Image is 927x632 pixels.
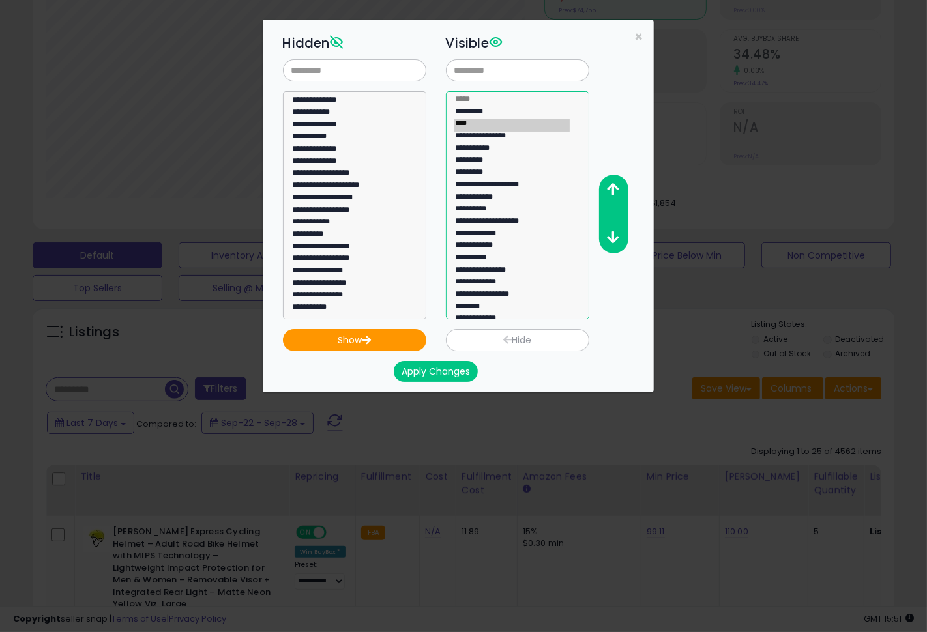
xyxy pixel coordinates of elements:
button: Show [283,329,426,351]
span: × [635,27,643,46]
button: Apply Changes [394,361,478,382]
h3: Visible [446,33,589,53]
button: Hide [446,329,589,351]
h3: Hidden [283,33,426,53]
